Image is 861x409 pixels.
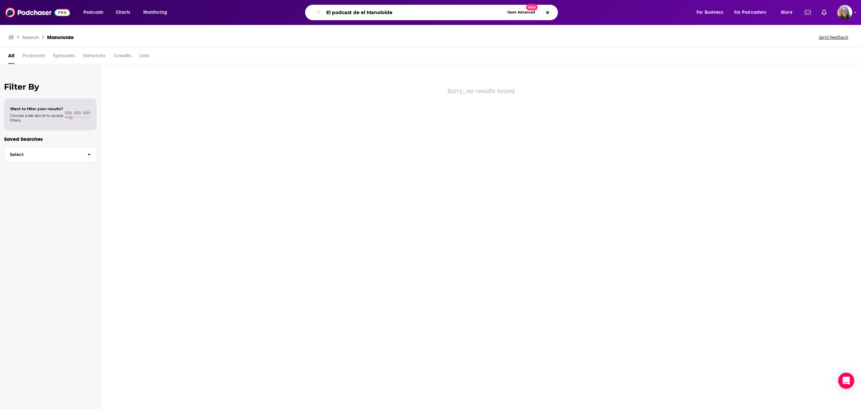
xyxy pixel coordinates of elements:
[22,34,39,40] h3: Search
[4,82,97,92] h2: Filter By
[10,106,63,111] span: Want to filter your results?
[139,50,149,64] span: Lists
[734,8,766,17] span: For Podcasters
[114,50,131,64] span: Credits
[730,7,776,18] button: open menu
[5,6,70,19] img: Podchaser - Follow, Share and Rate Podcasts
[776,7,801,18] button: open menu
[697,8,723,17] span: For Business
[507,11,535,14] span: Open Advanced
[837,5,852,20] img: User Profile
[837,5,852,20] button: Show profile menu
[101,86,861,97] div: Sorry, no results found
[10,113,63,123] span: Choose a tab above to access filters.
[526,4,538,10] span: New
[819,7,829,18] a: Show notifications dropdown
[116,8,130,17] span: Charts
[53,50,75,64] span: Episodes
[802,7,814,18] a: Show notifications dropdown
[837,5,852,20] span: Logged in as akolesnik
[817,34,850,40] button: Send feedback
[324,7,504,18] input: Search podcasts, credits, & more...
[83,8,103,17] span: Podcasts
[79,7,112,18] button: open menu
[692,7,732,18] button: open menu
[781,8,792,17] span: More
[4,147,97,162] button: Select
[83,50,106,64] span: Networks
[4,136,97,142] p: Saved Searches
[23,50,45,64] span: Podcasts
[504,8,538,17] button: Open AdvancedNew
[47,34,74,40] h3: Manoloide
[8,50,14,64] a: All
[311,5,564,20] div: Search podcasts, credits, & more...
[838,373,854,389] div: Open Intercom Messenger
[4,152,82,157] span: Select
[111,7,134,18] a: Charts
[143,8,167,17] span: Monitoring
[139,7,176,18] button: open menu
